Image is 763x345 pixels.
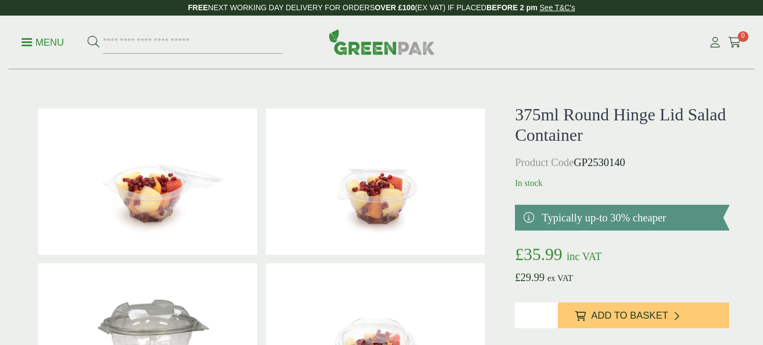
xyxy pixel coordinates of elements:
button: Add to Basket [558,303,729,328]
img: 375ml Round Hinged Salad Container Open V2 (Large) [266,109,485,255]
span: £ [515,245,524,264]
a: See T&C's [540,3,575,12]
span: inc VAT [566,250,601,262]
span: £ [515,271,520,283]
i: Cart [728,37,742,48]
strong: BEFORE 2 pm [486,3,537,12]
i: My Account [708,37,722,48]
span: Product Code [515,156,573,168]
span: Add to Basket [591,310,668,322]
a: Menu [21,36,64,47]
span: 0 [738,31,749,42]
bdi: 29.99 [515,271,544,283]
img: GreenPak Supplies [329,29,435,55]
p: GP2530140 [515,154,729,170]
p: Menu [21,36,64,49]
img: 375ml Round Hinged Salad Container Open (Large) [38,109,257,255]
h1: 375ml Round Hinge Lid Salad Container [515,104,729,146]
strong: FREE [188,3,208,12]
bdi: 35.99 [515,245,562,264]
strong: OVER £100 [375,3,415,12]
p: In stock [515,177,729,190]
span: ex VAT [547,274,573,283]
a: 0 [728,34,742,51]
